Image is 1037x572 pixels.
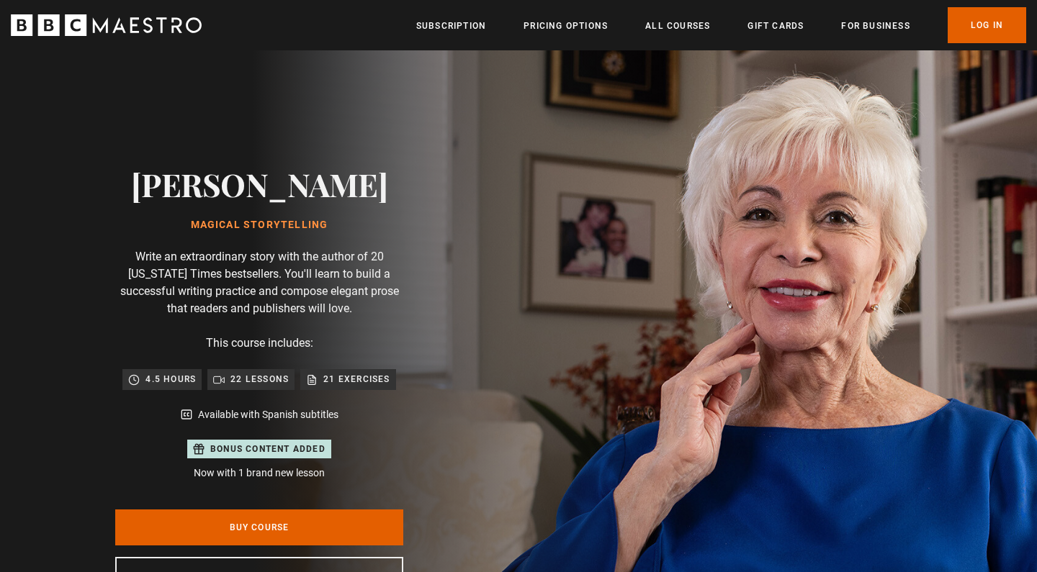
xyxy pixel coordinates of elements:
p: Available with Spanish subtitles [198,407,338,422]
a: For business [841,19,910,33]
a: Log In [948,7,1026,43]
p: 22 lessons [230,372,289,386]
h2: [PERSON_NAME] [131,165,388,202]
p: This course includes: [206,335,313,352]
a: All Courses [645,19,710,33]
h1: Magical Storytelling [131,219,388,231]
a: Subscription [416,19,486,33]
a: Gift Cards [748,19,804,33]
svg: BBC Maestro [11,14,202,36]
a: Pricing Options [524,19,608,33]
p: Now with 1 brand new lesson [187,466,331,481]
p: Bonus content added [210,442,326,455]
p: 4.5 hours [145,372,196,386]
nav: Primary [416,7,1026,43]
p: Write an extraordinary story with the author of 20 [US_STATE] Times bestsellers. You'll learn to ... [115,248,403,317]
p: 21 exercises [323,372,390,386]
a: Buy Course [115,509,403,545]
